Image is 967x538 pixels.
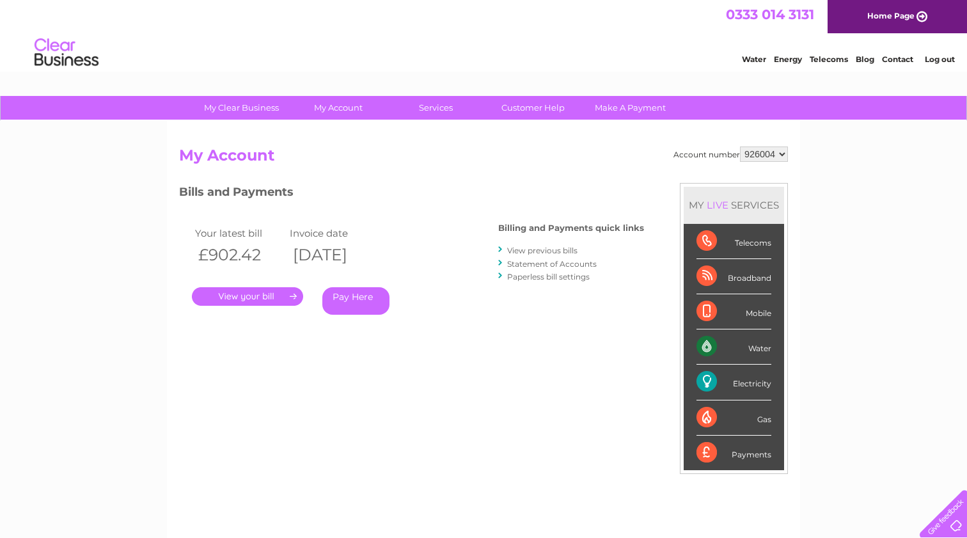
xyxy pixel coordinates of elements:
h3: Bills and Payments [179,183,644,205]
a: Paperless bill settings [507,272,590,281]
div: Account number [673,146,788,162]
th: [DATE] [287,242,381,268]
a: Pay Here [322,287,389,315]
div: Payments [696,436,771,470]
div: Electricity [696,365,771,400]
div: LIVE [704,199,731,211]
a: . [192,287,303,306]
div: Mobile [696,294,771,329]
a: My Account [286,96,391,120]
a: Telecoms [810,54,848,64]
a: 0333 014 3131 [726,6,814,22]
a: Customer Help [480,96,586,120]
a: Blog [856,54,874,64]
th: £902.42 [192,242,287,268]
a: Contact [882,54,913,64]
div: Clear Business is a trading name of Verastar Limited (registered in [GEOGRAPHIC_DATA] No. 3667643... [182,7,787,62]
a: Energy [774,54,802,64]
div: Gas [696,400,771,436]
a: Log out [925,54,955,64]
a: Services [383,96,489,120]
a: Make A Payment [578,96,683,120]
h2: My Account [179,146,788,171]
div: Water [696,329,771,365]
div: MY SERVICES [684,187,784,223]
img: logo.png [34,33,99,72]
h4: Billing and Payments quick links [498,223,644,233]
div: Broadband [696,259,771,294]
td: Your latest bill [192,225,287,242]
a: View previous bills [507,246,578,255]
a: Statement of Accounts [507,259,597,269]
a: My Clear Business [189,96,294,120]
div: Telecoms [696,224,771,259]
a: Water [742,54,766,64]
td: Invoice date [287,225,381,242]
